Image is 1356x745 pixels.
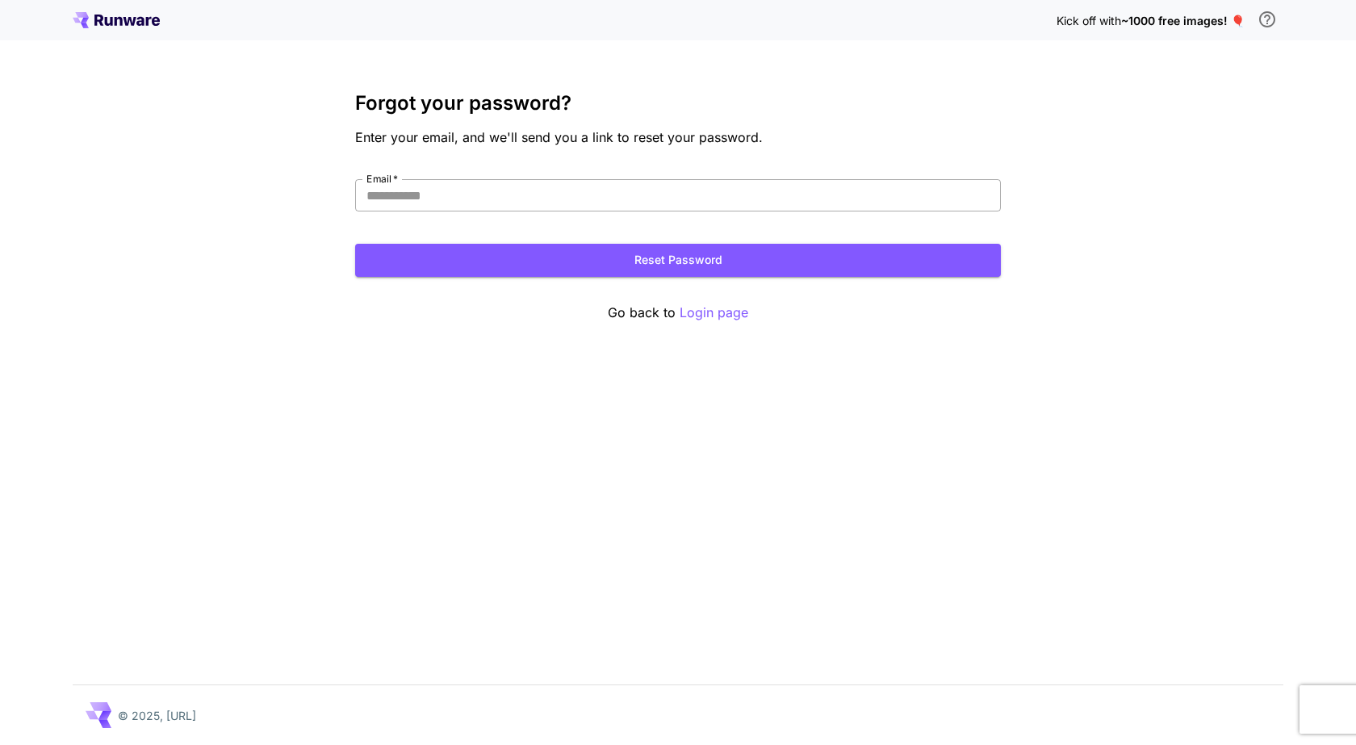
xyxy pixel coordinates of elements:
[355,92,1001,115] h3: Forgot your password?
[366,172,398,186] label: Email
[1057,14,1121,27] span: Kick off with
[355,128,1001,147] p: Enter your email, and we'll send you a link to reset your password.
[355,303,1001,323] p: Go back to
[118,707,196,724] p: © 2025, [URL]
[1121,14,1245,27] span: ~1000 free images! 🎈
[355,244,1001,277] button: Reset Password
[680,303,748,323] button: Login page
[1251,3,1283,36] button: In order to qualify for free credit, you need to sign up with a business email address and click ...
